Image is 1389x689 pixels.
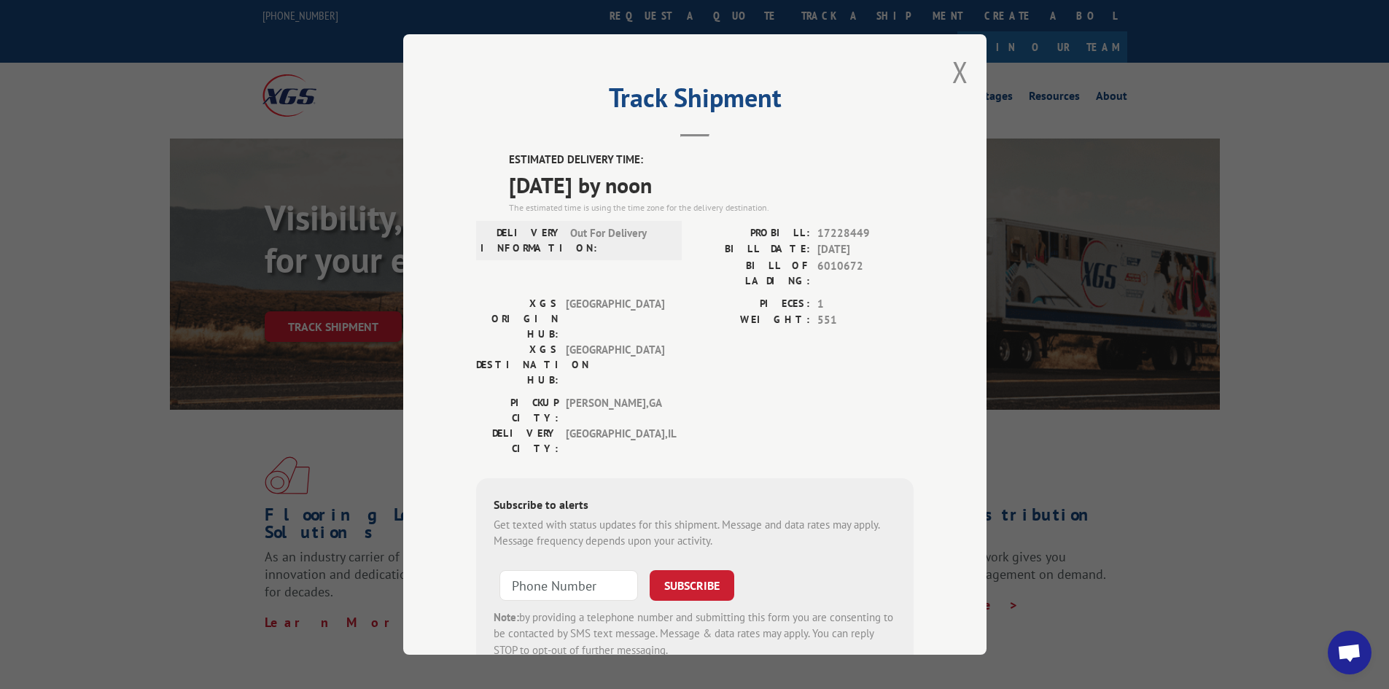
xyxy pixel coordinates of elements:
span: [GEOGRAPHIC_DATA] [566,296,664,342]
span: 17228449 [817,225,914,242]
button: Close modal [952,52,968,91]
label: WEIGHT: [695,312,810,329]
button: SUBSCRIBE [650,570,734,601]
label: PICKUP CITY: [476,395,559,426]
div: Open chat [1328,631,1372,674]
span: [GEOGRAPHIC_DATA] [566,342,664,388]
label: DELIVERY CITY: [476,426,559,456]
label: XGS ORIGIN HUB: [476,296,559,342]
label: PIECES: [695,296,810,313]
span: 1 [817,296,914,313]
strong: Note: [494,610,519,624]
span: Out For Delivery [570,225,669,256]
div: Get texted with status updates for this shipment. Message and data rates may apply. Message frequ... [494,517,896,550]
span: [DATE] [817,241,914,258]
label: PROBILL: [695,225,810,242]
span: [GEOGRAPHIC_DATA] , IL [566,426,664,456]
span: 551 [817,312,914,329]
span: 6010672 [817,258,914,289]
div: by providing a telephone number and submitting this form you are consenting to be contacted by SM... [494,610,896,659]
label: BILL OF LADING: [695,258,810,289]
div: Subscribe to alerts [494,496,896,517]
label: BILL DATE: [695,241,810,258]
span: [DATE] by noon [509,168,914,201]
div: The estimated time is using the time zone for the delivery destination. [509,201,914,214]
label: ESTIMATED DELIVERY TIME: [509,152,914,168]
input: Phone Number [499,570,638,601]
span: [PERSON_NAME] , GA [566,395,664,426]
label: XGS DESTINATION HUB: [476,342,559,388]
label: DELIVERY INFORMATION: [480,225,563,256]
h2: Track Shipment [476,87,914,115]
